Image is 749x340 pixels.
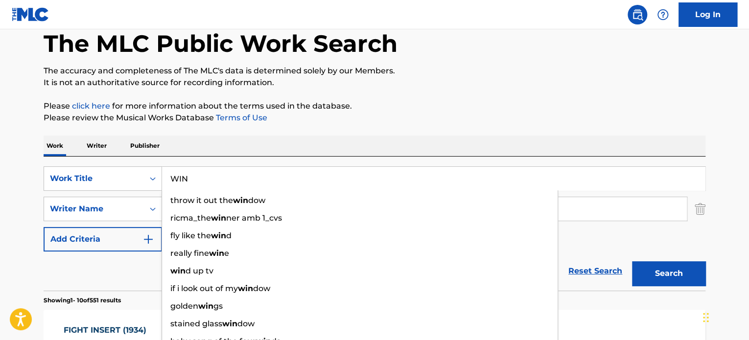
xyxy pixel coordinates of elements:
[44,112,705,124] p: Please review the Musical Works Database
[84,136,110,156] p: Writer
[224,249,229,258] span: e
[170,319,222,328] span: stained glass
[695,197,705,221] img: Delete Criterion
[222,319,237,328] strong: win
[170,266,186,275] strong: win
[628,5,647,24] a: Public Search
[64,324,151,336] div: FIGHT INSERT (1934)
[127,136,163,156] p: Publisher
[44,65,705,77] p: The accuracy and completeness of The MLC's data is determined solely by our Members.
[186,266,213,275] span: d up tv
[44,136,66,156] p: Work
[170,231,211,240] span: fly like the
[44,29,398,58] h1: The MLC Public Work Search
[238,284,253,293] strong: win
[233,196,248,205] strong: win
[44,227,162,251] button: Add Criteria
[50,173,138,184] div: Work Title
[226,213,282,223] span: ner amb 1_cvs
[198,301,213,311] strong: win
[170,196,233,205] span: throw it out the
[214,113,267,122] a: Terms of Use
[653,5,673,24] div: Help
[44,77,705,89] p: It is not an authoritative source for recording information.
[142,233,154,245] img: 9d2ae6d4665cec9f34b9.svg
[253,284,270,293] span: dow
[72,101,110,111] a: click here
[632,261,705,286] button: Search
[632,9,643,21] img: search
[679,2,737,27] a: Log In
[170,213,211,223] span: ricma_the
[226,231,232,240] span: d
[563,260,627,282] a: Reset Search
[12,7,49,22] img: MLC Logo
[237,319,255,328] span: dow
[44,296,121,305] p: Showing 1 - 10 of 551 results
[170,284,238,293] span: if i look out of my
[703,303,709,332] div: Drag
[211,231,226,240] strong: win
[209,249,224,258] strong: win
[44,100,705,112] p: Please for more information about the terms used in the database.
[50,203,138,215] div: Writer Name
[248,196,265,205] span: dow
[700,293,749,340] iframe: Chat Widget
[170,301,198,311] span: golden
[657,9,669,21] img: help
[44,166,705,291] form: Search Form
[170,249,209,258] span: really fine
[213,301,223,311] span: gs
[211,213,226,223] strong: win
